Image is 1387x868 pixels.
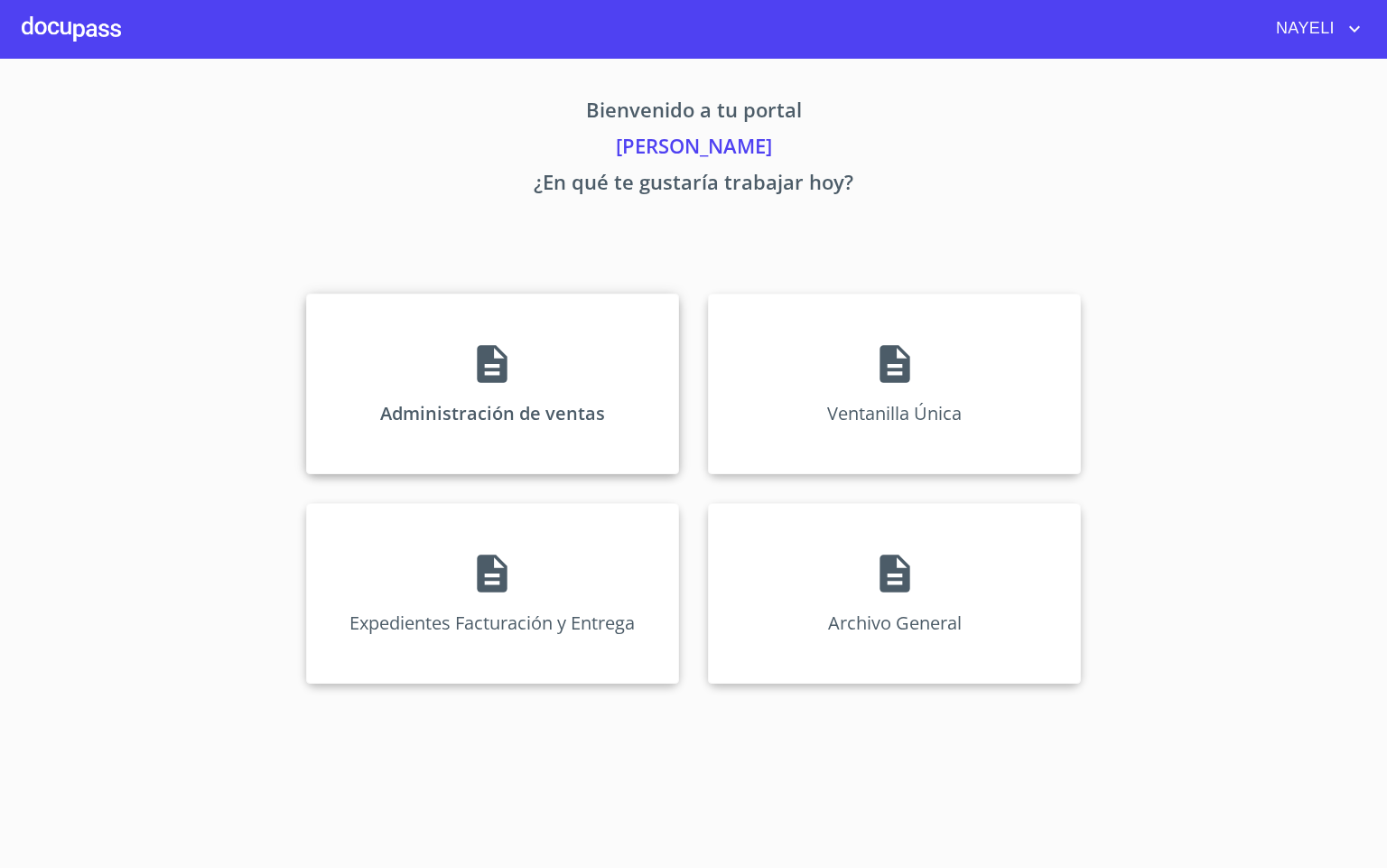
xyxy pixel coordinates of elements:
[1262,14,1365,43] button: account of current user
[349,611,635,635] p: Expedientes Facturación y Entrega
[827,401,962,425] p: Ventanilla Única
[137,131,1250,167] p: [PERSON_NAME]
[828,611,962,635] p: Archivo General
[380,401,605,425] p: Administración de ventas
[1262,14,1344,43] span: NAYELI
[137,167,1250,203] p: ¿En qué te gustaría trabajar hoy?
[137,95,1250,131] p: Bienvenido a tu portal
